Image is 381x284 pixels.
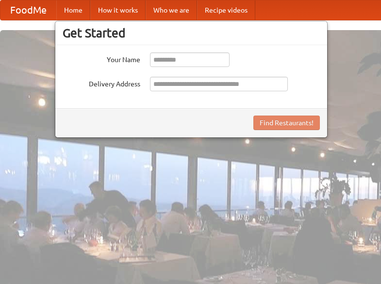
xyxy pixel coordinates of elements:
[197,0,255,20] a: Recipe videos
[0,0,56,20] a: FoodMe
[63,77,140,89] label: Delivery Address
[56,0,90,20] a: Home
[146,0,197,20] a: Who we are
[253,116,320,130] button: Find Restaurants!
[63,26,320,40] h3: Get Started
[63,52,140,65] label: Your Name
[90,0,146,20] a: How it works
